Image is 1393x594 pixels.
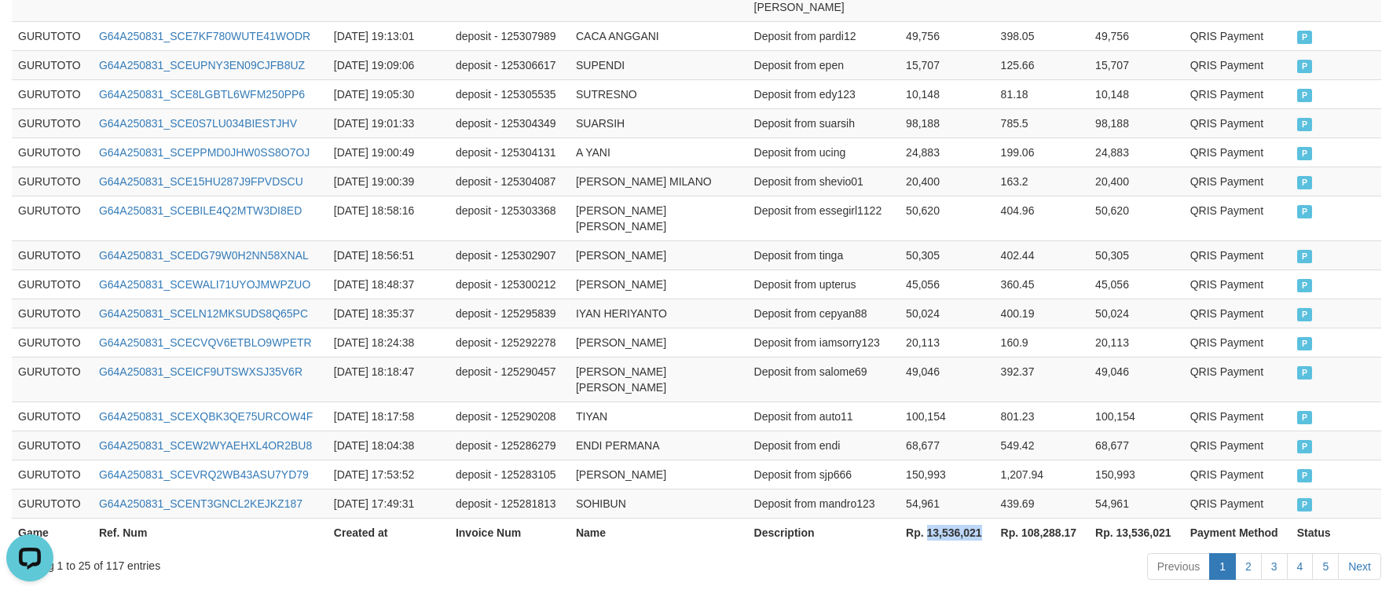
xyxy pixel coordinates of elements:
td: 20,400 [1089,167,1184,196]
td: QRIS Payment [1184,137,1291,167]
td: 10,148 [900,79,995,108]
td: Deposit from sjp666 [748,460,900,489]
td: QRIS Payment [1184,196,1291,240]
td: TIYAN [570,401,748,431]
td: GURUTOTO [12,50,93,79]
td: QRIS Payment [1184,21,1291,50]
td: [DATE] 19:00:39 [328,167,449,196]
td: GURUTOTO [12,401,93,431]
a: G64A250831_SCE7KF780WUTE41WODR [99,30,310,42]
a: 3 [1261,553,1288,580]
td: QRIS Payment [1184,489,1291,518]
td: Deposit from edy123 [748,79,900,108]
td: deposit - 125300212 [449,269,570,299]
td: Deposit from endi [748,431,900,460]
td: GURUTOTO [12,489,93,518]
span: PAID [1297,279,1313,292]
a: G64A250831_SCEWALI71UYOJMWPZUO [99,278,310,291]
span: PAID [1297,498,1313,511]
td: QRIS Payment [1184,79,1291,108]
td: QRIS Payment [1184,401,1291,431]
td: deposit - 125306617 [449,50,570,79]
th: Status [1291,518,1381,547]
td: 50,620 [900,196,995,240]
td: 1,207.94 [995,460,1090,489]
td: QRIS Payment [1184,50,1291,79]
td: Deposit from pardi12 [748,21,900,50]
td: 45,056 [900,269,995,299]
td: 398.05 [995,21,1090,50]
td: 402.44 [995,240,1090,269]
td: [DATE] 18:24:38 [328,328,449,357]
td: Deposit from auto11 [748,401,900,431]
td: deposit - 125304087 [449,167,570,196]
td: GURUTOTO [12,357,93,401]
a: G64A250831_SCE8LGBTL6WFM250PP6 [99,88,305,101]
td: QRIS Payment [1184,431,1291,460]
td: [DATE] 17:49:31 [328,489,449,518]
td: 439.69 [995,489,1090,518]
a: G64A250831_SCEBILE4Q2MTW3DI8ED [99,204,302,217]
td: Deposit from cepyan88 [748,299,900,328]
td: SOHIBUN [570,489,748,518]
td: Deposit from iamsorry123 [748,328,900,357]
td: GURUTOTO [12,328,93,357]
th: Ref. Num [93,518,328,547]
span: PAID [1297,337,1313,350]
td: QRIS Payment [1184,299,1291,328]
td: deposit - 125292278 [449,328,570,357]
td: 98,188 [900,108,995,137]
td: [PERSON_NAME] [570,328,748,357]
td: CACA ANGGANI [570,21,748,50]
span: PAID [1297,440,1313,453]
td: deposit - 125290457 [449,357,570,401]
td: GURUTOTO [12,108,93,137]
td: 801.23 [995,401,1090,431]
td: 50,305 [1089,240,1184,269]
td: 150,993 [900,460,995,489]
td: [PERSON_NAME] MILANO [570,167,748,196]
td: 50,305 [900,240,995,269]
td: deposit - 125305535 [449,79,570,108]
span: PAID [1297,176,1313,189]
td: 125.66 [995,50,1090,79]
td: 24,883 [900,137,995,167]
a: G64A250831_SCEXQBK3QE75URCOW4F [99,410,313,423]
td: [DATE] 19:09:06 [328,50,449,79]
td: [DATE] 18:58:16 [328,196,449,240]
td: GURUTOTO [12,79,93,108]
td: [DATE] 19:05:30 [328,79,449,108]
td: Deposit from essegirl1122 [748,196,900,240]
a: 2 [1235,553,1262,580]
td: Deposit from suarsih [748,108,900,137]
td: 49,756 [1089,21,1184,50]
td: ENDI PERMANA [570,431,748,460]
td: deposit - 125286279 [449,431,570,460]
td: GURUTOTO [12,196,93,240]
td: GURUTOTO [12,431,93,460]
span: PAID [1297,366,1313,379]
a: G64A250831_SCEPPMD0JHW0SS8O7OJ [99,146,310,159]
td: QRIS Payment [1184,460,1291,489]
td: 20,400 [900,167,995,196]
th: Description [748,518,900,547]
span: PAID [1297,411,1313,424]
span: PAID [1297,205,1313,218]
td: 49,046 [1089,357,1184,401]
td: deposit - 125295839 [449,299,570,328]
td: 50,024 [1089,299,1184,328]
td: Deposit from ucing [748,137,900,167]
span: PAID [1297,118,1313,131]
td: 199.06 [995,137,1090,167]
td: [PERSON_NAME] [570,460,748,489]
td: 68,677 [900,431,995,460]
td: 20,113 [1089,328,1184,357]
td: deposit - 125303368 [449,196,570,240]
span: PAID [1297,89,1313,102]
a: Previous [1147,553,1210,580]
th: Rp. 13,536,021 [900,518,995,547]
td: 10,148 [1089,79,1184,108]
td: Deposit from mandro123 [748,489,900,518]
td: 100,154 [900,401,995,431]
th: Invoice Num [449,518,570,547]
